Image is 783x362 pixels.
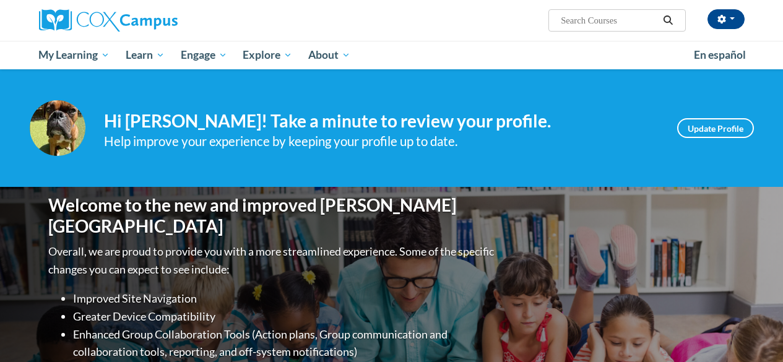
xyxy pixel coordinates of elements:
[48,243,497,278] p: Overall, we are proud to provide you with a more streamlined experience. Some of the specific cha...
[39,9,262,32] a: Cox Campus
[48,195,497,236] h1: Welcome to the new and improved [PERSON_NAME][GEOGRAPHIC_DATA]
[308,48,350,62] span: About
[39,9,178,32] img: Cox Campus
[126,48,165,62] span: Learn
[560,13,659,28] input: Search Courses
[104,131,659,152] div: Help improve your experience by keeping your profile up to date.
[235,41,300,69] a: Explore
[73,325,497,361] li: Enhanced Group Collaboration Tools (Action plans, Group communication and collaboration tools, re...
[677,118,754,138] a: Update Profile
[118,41,173,69] a: Learn
[104,111,659,132] h4: Hi [PERSON_NAME]! Take a minute to review your profile.
[30,41,754,69] div: Main menu
[38,48,110,62] span: My Learning
[686,42,754,68] a: En español
[73,290,497,308] li: Improved Site Navigation
[694,48,746,61] span: En español
[73,308,497,325] li: Greater Device Compatibility
[707,9,745,29] button: Account Settings
[300,41,358,69] a: About
[31,41,118,69] a: My Learning
[243,48,292,62] span: Explore
[659,13,677,28] button: Search
[30,100,85,156] img: Profile Image
[173,41,235,69] a: Engage
[181,48,227,62] span: Engage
